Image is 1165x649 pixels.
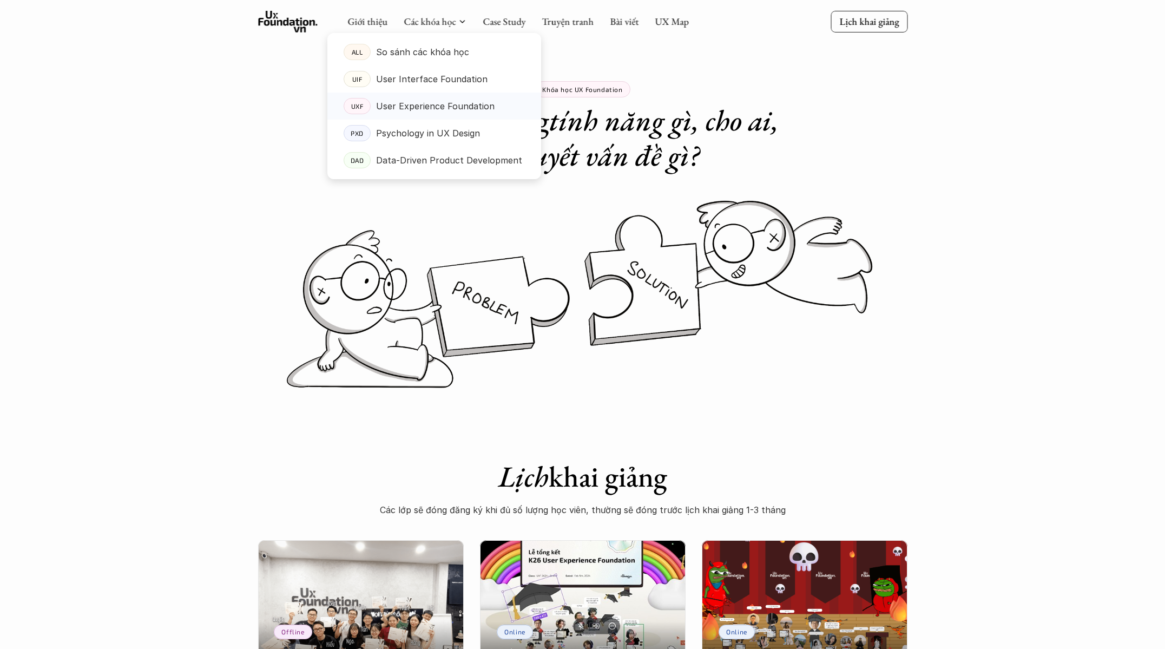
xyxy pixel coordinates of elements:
[347,15,387,28] a: Giới thiệu
[376,125,480,141] p: Psychology in UX Design
[352,75,362,83] p: UIF
[366,103,799,173] h1: Nên xây dựng
[726,628,747,635] p: Online
[366,502,799,518] p: Các lớp sẽ đóng đăng ký khi đủ số lượng học viên, thường sẽ đóng trước lịch khai giảng 1-3 tháng
[327,120,541,147] a: PXDPsychology in UX Design
[542,86,622,93] p: Khóa học UX Foundation
[542,15,594,28] a: Truyện tranh
[504,628,525,635] p: Online
[655,15,689,28] a: UX Map
[327,65,541,93] a: UIFUser Interface Foundation
[350,156,364,164] p: DAD
[839,15,899,28] p: Lịch khai giảng
[404,15,456,28] a: Các khóa học
[376,44,469,60] p: So sánh các khóa học
[831,11,907,32] a: Lịch khai giảng
[466,101,785,174] em: tính năng gì, cho ai, giải quyết vấn đề gì?
[366,459,799,494] h1: khai giảng
[351,48,363,56] p: ALL
[498,457,549,495] em: Lịch
[351,129,364,137] p: PXD
[610,15,639,28] a: Bài viết
[376,152,522,168] p: Data-Driven Product Development
[483,15,525,28] a: Case Study
[327,38,541,65] a: ALLSo sánh các khóa học
[376,98,495,114] p: User Experience Foundation
[327,93,541,120] a: UXFUser Experience Foundation
[327,147,541,174] a: DADData-Driven Product Development
[281,628,304,635] p: Offline
[376,71,488,87] p: User Interface Foundation
[351,102,363,110] p: UXF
